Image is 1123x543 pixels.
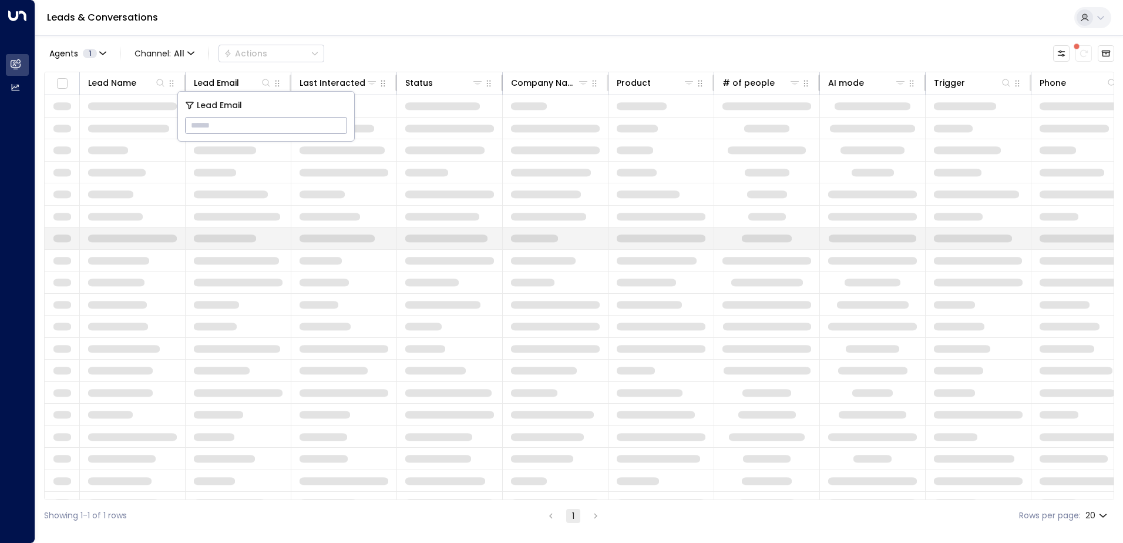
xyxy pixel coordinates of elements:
[1075,45,1092,62] span: There are new threads available. Refresh the grid to view the latest updates.
[405,76,483,90] div: Status
[1019,510,1081,522] label: Rows per page:
[88,76,166,90] div: Lead Name
[49,49,78,58] span: Agents
[174,49,184,58] span: All
[300,76,365,90] div: Last Interacted
[1040,76,1066,90] div: Phone
[197,99,242,112] span: Lead Email
[47,11,158,24] a: Leads & Conversations
[194,76,272,90] div: Lead Email
[934,76,965,90] div: Trigger
[194,76,239,90] div: Lead Email
[1098,45,1114,62] button: Archived Leads
[405,76,433,90] div: Status
[44,45,110,62] button: Agents1
[722,76,801,90] div: # of people
[218,45,324,62] button: Actions
[543,508,603,523] nav: pagination navigation
[828,76,864,90] div: AI mode
[511,76,589,90] div: Company Name
[617,76,695,90] div: Product
[722,76,775,90] div: # of people
[218,45,324,62] div: Button group with a nested menu
[224,48,267,59] div: Actions
[511,76,577,90] div: Company Name
[1085,507,1109,524] div: 20
[934,76,1012,90] div: Trigger
[828,76,906,90] div: AI mode
[1053,45,1070,62] button: Customize
[88,76,136,90] div: Lead Name
[617,76,651,90] div: Product
[130,45,199,62] span: Channel:
[83,49,97,58] span: 1
[1040,76,1118,90] div: Phone
[566,509,580,523] button: page 1
[300,76,378,90] div: Last Interacted
[44,510,127,522] div: Showing 1-1 of 1 rows
[130,45,199,62] button: Channel:All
